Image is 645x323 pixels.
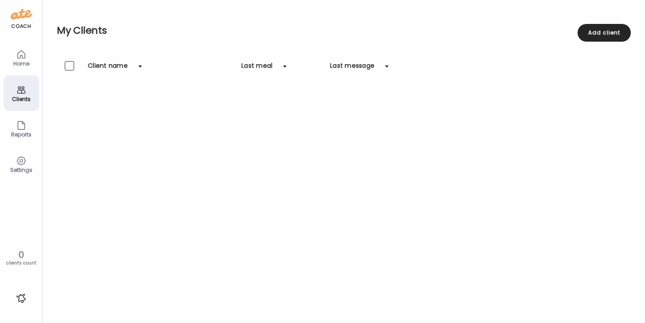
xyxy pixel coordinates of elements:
div: Last message [330,61,374,75]
div: Clients [5,96,37,102]
div: Client name [88,61,128,75]
div: Last meal [241,61,272,75]
div: coach [11,23,31,30]
div: 0 [3,249,39,260]
div: Add client [578,24,631,42]
div: Settings [5,167,37,173]
div: clients count [3,260,39,266]
div: Reports [5,132,37,137]
div: Home [5,61,37,66]
h2: My Clients [57,24,631,37]
img: ate [11,7,32,21]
